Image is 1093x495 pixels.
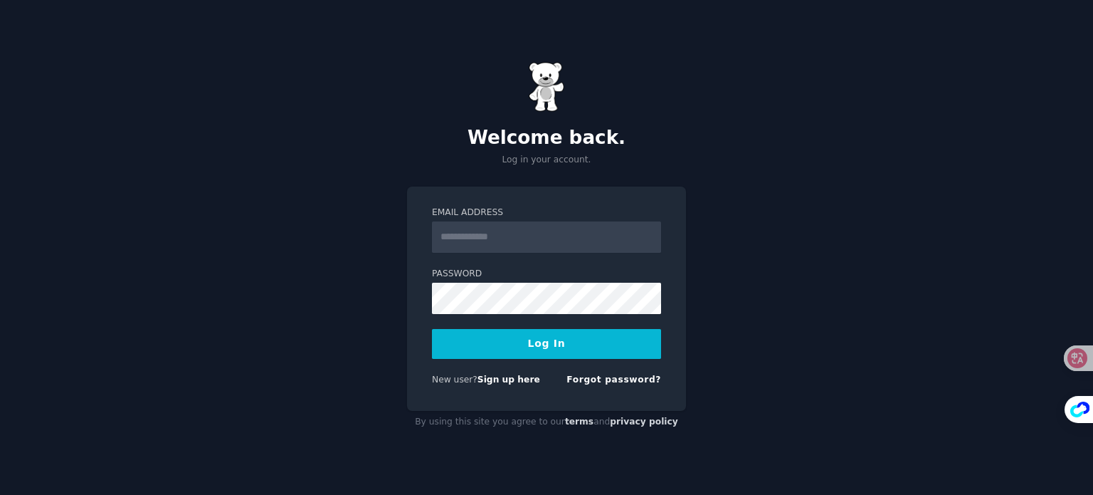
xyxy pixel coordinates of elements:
div: By using this site you agree to our and [407,411,686,434]
img: Gummy Bear [529,62,564,112]
button: Log In [432,329,661,359]
a: Sign up here [477,375,540,385]
label: Email Address [432,207,661,219]
h2: Welcome back. [407,127,686,150]
a: terms [565,417,593,427]
span: New user? [432,375,477,385]
label: Password [432,268,661,281]
p: Log in your account. [407,154,686,167]
a: privacy policy [610,417,678,427]
a: Forgot password? [566,375,661,385]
